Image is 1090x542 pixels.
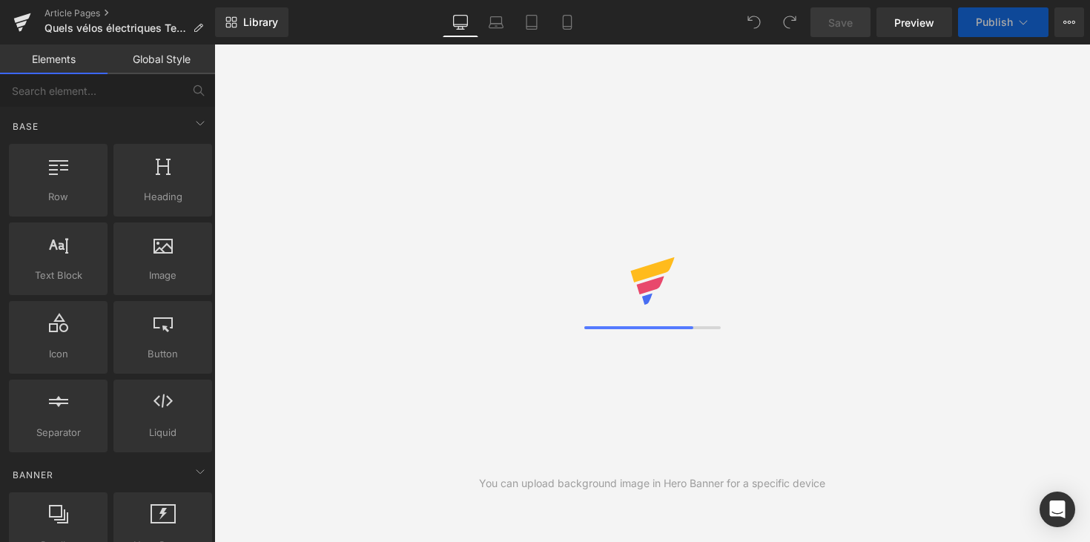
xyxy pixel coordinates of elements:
span: Library [243,16,278,29]
span: Text Block [13,268,103,283]
a: Laptop [478,7,514,37]
span: Quels vélos électriques Tenways sont les plus intéressants ? [44,22,187,34]
span: Icon [13,346,103,362]
a: Article Pages [44,7,215,19]
button: Redo [775,7,805,37]
span: Save [828,15,853,30]
button: Undo [739,7,769,37]
span: Banner [11,468,55,482]
a: Desktop [443,7,478,37]
button: Publish [958,7,1048,37]
span: Heading [118,189,208,205]
button: More [1054,7,1084,37]
span: Liquid [118,425,208,440]
div: Open Intercom Messenger [1040,492,1075,527]
span: Preview [894,15,934,30]
span: Separator [13,425,103,440]
span: Button [118,346,208,362]
a: Mobile [549,7,585,37]
span: Base [11,119,40,133]
a: Tablet [514,7,549,37]
span: Image [118,268,208,283]
a: New Library [215,7,288,37]
div: You can upload background image in Hero Banner for a specific device [479,475,825,492]
a: Preview [876,7,952,37]
span: Publish [976,16,1013,28]
span: Row [13,189,103,205]
a: Global Style [108,44,215,74]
